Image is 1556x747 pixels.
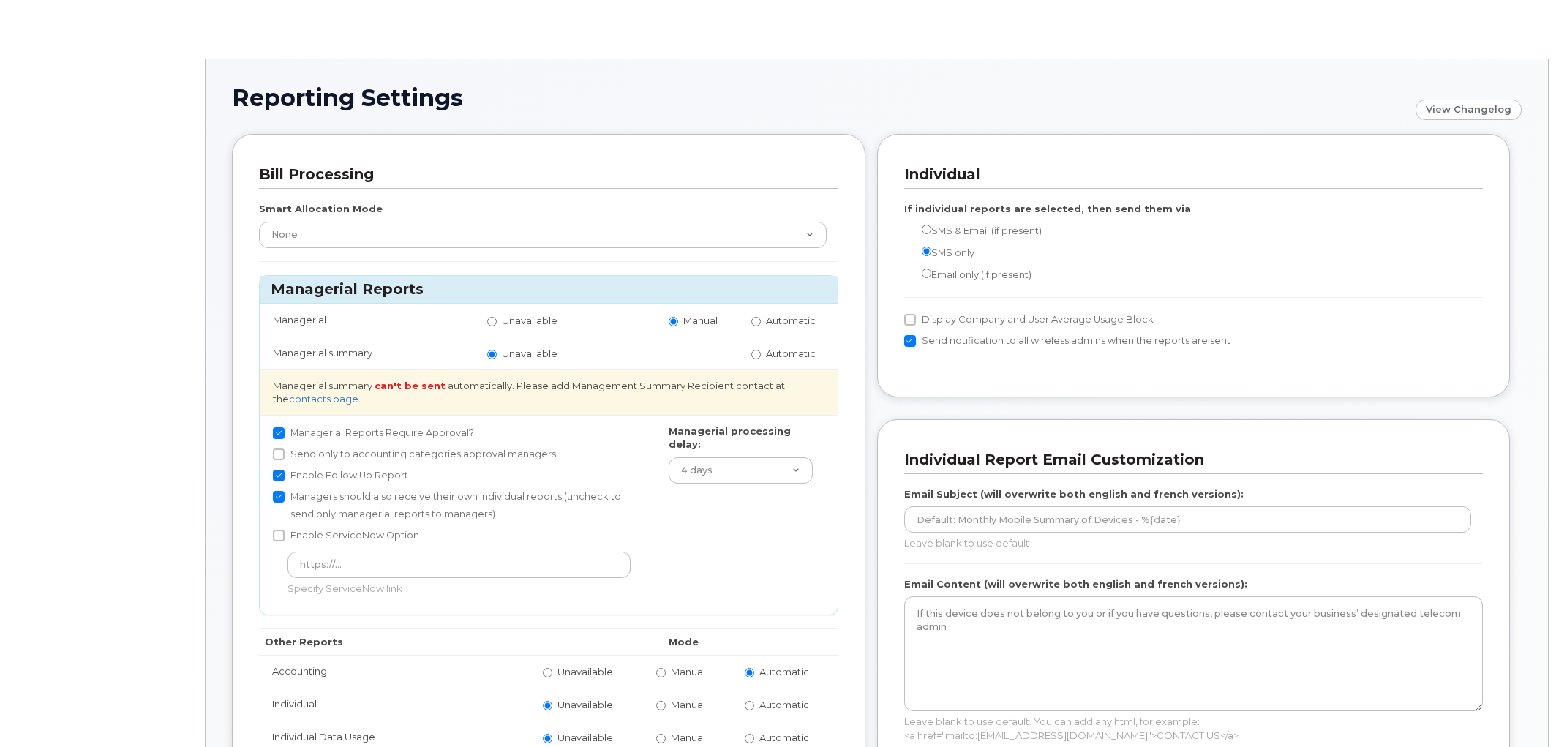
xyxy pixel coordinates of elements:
[745,734,754,743] input: Automatic
[922,247,931,256] input: SMS only
[273,470,285,481] input: Enable Follow Up Report
[487,350,497,359] input: Unavailable
[904,715,1484,742] p: Leave blank to use default. You can add any html, for example: <a href="mailto:[EMAIL_ADDRESS][DO...
[530,628,838,655] th: Mode
[543,734,552,743] input: Unavailable
[502,315,557,326] span: Unavailable
[669,424,813,451] label: Managerial processing delay:
[904,332,1230,350] label: Send notification to all wireless admins when the reports are sent
[766,348,816,359] span: Automatic
[922,225,931,234] input: SMS & Email (if present)
[273,491,285,503] input: Managers should also receive their own individual reports (uncheck to send only managerial report...
[259,688,530,721] td: Individual
[669,317,678,326] input: Manual
[683,315,718,326] span: Manual
[259,202,383,216] label: Smart Allocation Mode
[232,85,1408,110] h1: Reporting Settings
[904,165,1473,184] h3: Individual
[904,487,1244,501] label: Email Subject (will overwrite both english and french versions):
[904,596,1484,711] textarea: If this device does not belong to you or if you have questions, please contact your business’ des...
[273,488,642,523] label: Managers should also receive their own individual reports (uncheck to send only managerial report...
[273,427,285,439] input: Managerial Reports Require Approval?
[904,506,1472,533] input: Default: Monthly Mobile Summary of Devices - %{date}
[1416,100,1522,120] a: View Changelog
[751,350,761,359] input: Automatic
[557,732,613,743] span: Unavailable
[759,666,809,677] span: Automatic
[904,450,1473,470] h3: Individual Report Email Customization
[656,701,666,710] input: Manual
[273,424,474,442] label: Managerial Reports Require Approval?
[259,165,827,184] h3: Bill Processing
[287,552,631,578] input: https://...
[543,701,552,710] input: Unavailable
[260,337,474,369] td: Managerial summary
[260,304,474,337] td: Managerial
[273,527,419,544] label: Enable ServiceNow Option
[287,582,631,596] p: Specify ServiceNow link
[271,279,827,299] h3: Managerial Reports
[543,668,552,677] input: Unavailable
[759,732,809,743] span: Automatic
[487,317,497,326] input: Unavailable
[671,732,705,743] span: Manual
[922,269,931,278] input: Email only (if present)
[656,734,666,743] input: Manual
[557,699,613,710] span: Unavailable
[273,530,285,541] input: Enable ServiceNow Option
[766,315,816,326] span: Automatic
[904,577,1247,591] label: Email Content (will overwrite both english and french versions):
[904,202,1191,216] label: If individual reports are selected, then send them via
[904,536,1472,550] p: Leave blank to use default
[904,244,974,262] label: SMS only
[502,348,557,359] span: Unavailable
[289,393,358,405] a: contacts page
[557,666,613,677] span: Unavailable
[751,317,761,326] input: Automatic
[273,448,285,460] input: Send only to accounting categories approval managers
[656,668,666,677] input: Manual
[904,222,1042,240] label: SMS & Email (if present)
[671,666,705,677] span: Manual
[745,701,754,710] input: Automatic
[904,311,1154,329] label: Display Company and User Average Usage Block
[273,446,556,463] label: Send only to accounting categories approval managers
[745,668,754,677] input: Automatic
[375,380,446,391] strong: can't be sent
[259,628,530,655] th: Other Reports
[259,655,530,688] td: Accounting
[904,314,916,326] input: Display Company and User Average Usage Block
[260,369,838,415] td: Managerial summary automatically. Please add Management Summary Recipient contact at the .
[273,467,408,484] label: Enable Follow Up Report
[671,699,705,710] span: Manual
[759,699,809,710] span: Automatic
[904,335,916,347] input: Send notification to all wireless admins when the reports are sent
[904,266,1031,284] label: Email only (if present)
